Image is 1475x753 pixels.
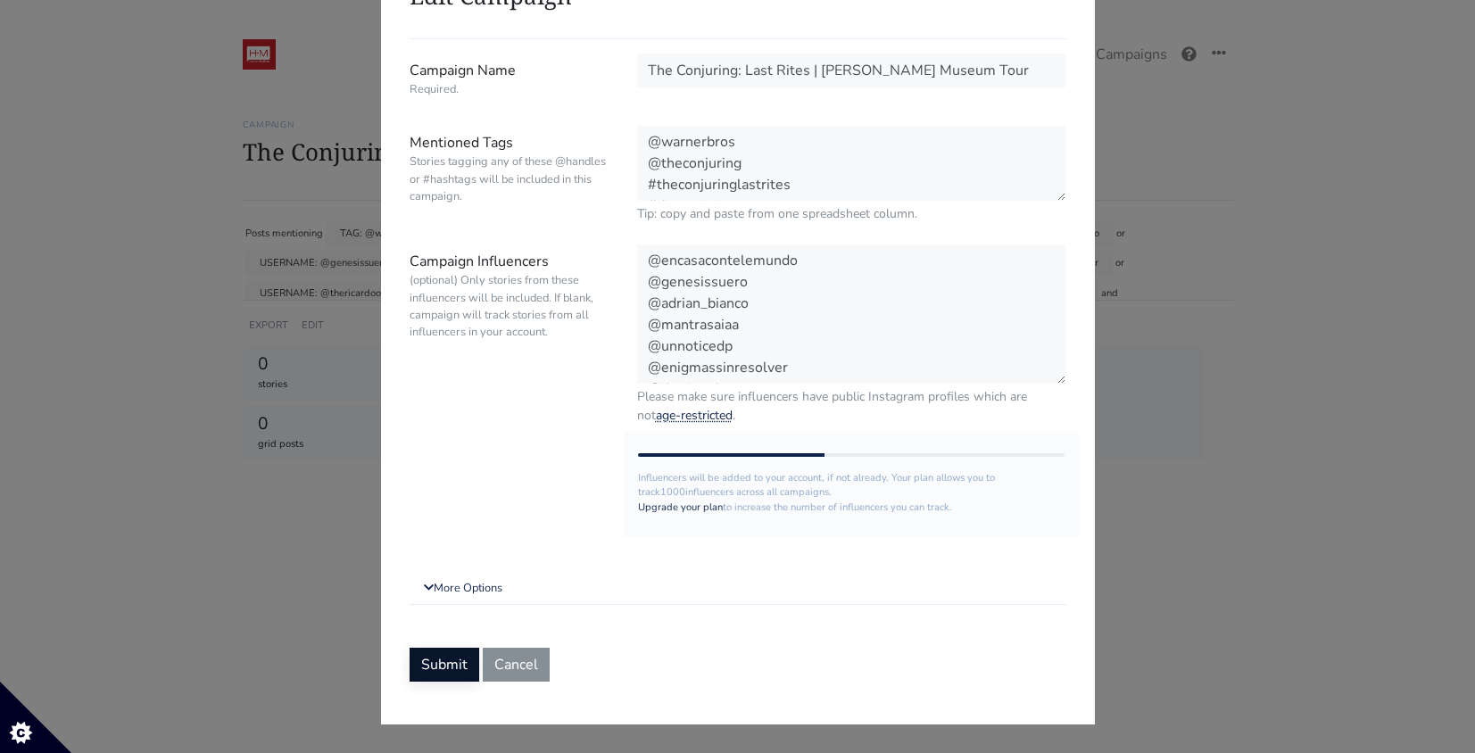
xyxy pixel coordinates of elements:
button: Submit [410,648,479,682]
label: Mentioned Tags [396,126,624,223]
p: to increase the number of influencers you can track. [638,501,1065,516]
div: Influencers will be added to your account, if not already. Your plan allows you to track influenc... [624,432,1080,537]
a: More Options [410,573,1066,605]
small: Tip: copy and paste from one spreadsheet column. [637,204,1066,223]
input: Campaign Name [637,54,1066,87]
button: Cancel [483,648,550,682]
label: Campaign Name [396,54,624,104]
a: age-restricted [656,407,733,424]
textarea: @encasacontelemundo @genesissuero @adrian_bianco @mantrasaiaa @unnoticedp @enigmassinresolver @th... [637,244,1066,384]
small: Required. [410,81,610,98]
label: Campaign Influencers [396,244,624,425]
textarea: @warnerbros @theconjuring #theconjuringlastrites #theconjuring [637,126,1066,201]
a: Upgrade your plan [638,501,723,514]
small: Please make sure influencers have public Instagram profiles which are not . [637,387,1066,425]
small: Stories tagging any of these @handles or #hashtags will be included in this campaign. [410,153,610,205]
small: (optional) Only stories from these influencers will be included. If blank, campaign will track st... [410,272,610,341]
